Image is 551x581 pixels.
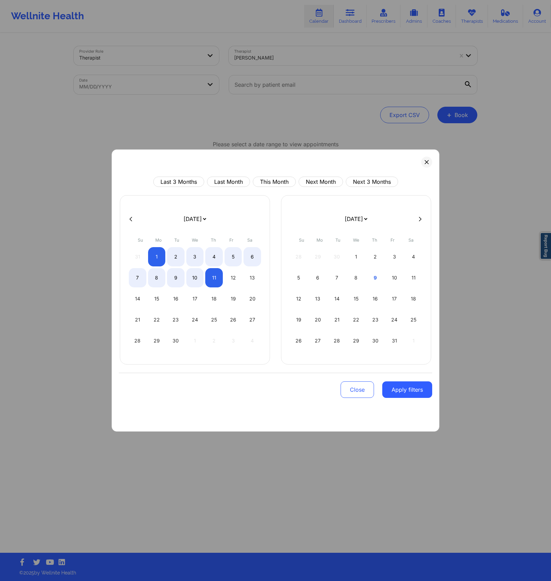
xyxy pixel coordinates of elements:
[341,381,374,398] button: Close
[148,331,166,350] div: Mon Sep 29 2025
[299,237,304,243] abbr: Sunday
[290,331,308,350] div: Sun Oct 26 2025
[129,268,146,287] div: Sun Sep 07 2025
[192,237,198,243] abbr: Wednesday
[205,289,223,308] div: Thu Sep 18 2025
[405,289,422,308] div: Sat Oct 18 2025
[129,331,146,350] div: Sun Sep 28 2025
[347,331,365,350] div: Wed Oct 29 2025
[225,310,242,329] div: Fri Sep 26 2025
[382,381,432,398] button: Apply filters
[225,268,242,287] div: Fri Sep 12 2025
[391,237,395,243] abbr: Friday
[366,310,384,329] div: Thu Oct 23 2025
[167,247,185,266] div: Tue Sep 02 2025
[386,331,403,350] div: Fri Oct 31 2025
[167,268,185,287] div: Tue Sep 09 2025
[405,268,422,287] div: Sat Oct 11 2025
[290,268,308,287] div: Sun Oct 05 2025
[174,237,179,243] abbr: Tuesday
[386,310,403,329] div: Fri Oct 24 2025
[148,247,166,266] div: Mon Sep 01 2025
[186,310,204,329] div: Wed Sep 24 2025
[243,310,261,329] div: Sat Sep 27 2025
[328,331,346,350] div: Tue Oct 28 2025
[386,268,403,287] div: Fri Oct 10 2025
[353,237,359,243] abbr: Wednesday
[186,247,204,266] div: Wed Sep 03 2025
[366,247,384,266] div: Thu Oct 02 2025
[148,268,166,287] div: Mon Sep 08 2025
[405,310,422,329] div: Sat Oct 25 2025
[328,289,346,308] div: Tue Oct 14 2025
[167,310,185,329] div: Tue Sep 23 2025
[386,289,403,308] div: Fri Oct 17 2025
[129,289,146,308] div: Sun Sep 14 2025
[148,310,166,329] div: Mon Sep 22 2025
[229,237,233,243] abbr: Friday
[316,237,323,243] abbr: Monday
[335,237,340,243] abbr: Tuesday
[347,310,365,329] div: Wed Oct 22 2025
[328,310,346,329] div: Tue Oct 21 2025
[207,177,250,187] button: Last Month
[155,237,162,243] abbr: Monday
[405,247,422,266] div: Sat Oct 04 2025
[247,237,252,243] abbr: Saturday
[372,237,377,243] abbr: Thursday
[148,289,166,308] div: Mon Sep 15 2025
[309,310,327,329] div: Mon Oct 20 2025
[347,268,365,287] div: Wed Oct 08 2025
[290,289,308,308] div: Sun Oct 12 2025
[299,177,343,187] button: Next Month
[205,247,223,266] div: Thu Sep 04 2025
[138,237,143,243] abbr: Sunday
[205,310,223,329] div: Thu Sep 25 2025
[205,268,223,287] div: Thu Sep 11 2025
[346,177,398,187] button: Next 3 Months
[328,268,346,287] div: Tue Oct 07 2025
[347,247,365,266] div: Wed Oct 01 2025
[186,268,204,287] div: Wed Sep 10 2025
[253,177,296,187] button: This Month
[225,289,242,308] div: Fri Sep 19 2025
[225,247,242,266] div: Fri Sep 05 2025
[366,331,384,350] div: Thu Oct 30 2025
[243,247,261,266] div: Sat Sep 06 2025
[309,289,327,308] div: Mon Oct 13 2025
[153,177,204,187] button: Last 3 Months
[290,310,308,329] div: Sun Oct 19 2025
[366,268,384,287] div: Thu Oct 09 2025
[186,289,204,308] div: Wed Sep 17 2025
[386,247,403,266] div: Fri Oct 03 2025
[243,268,261,287] div: Sat Sep 13 2025
[129,310,146,329] div: Sun Sep 21 2025
[408,237,414,243] abbr: Saturday
[347,289,365,308] div: Wed Oct 15 2025
[243,289,261,308] div: Sat Sep 20 2025
[309,331,327,350] div: Mon Oct 27 2025
[167,289,185,308] div: Tue Sep 16 2025
[167,331,185,350] div: Tue Sep 30 2025
[211,237,216,243] abbr: Thursday
[309,268,327,287] div: Mon Oct 06 2025
[366,289,384,308] div: Thu Oct 16 2025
